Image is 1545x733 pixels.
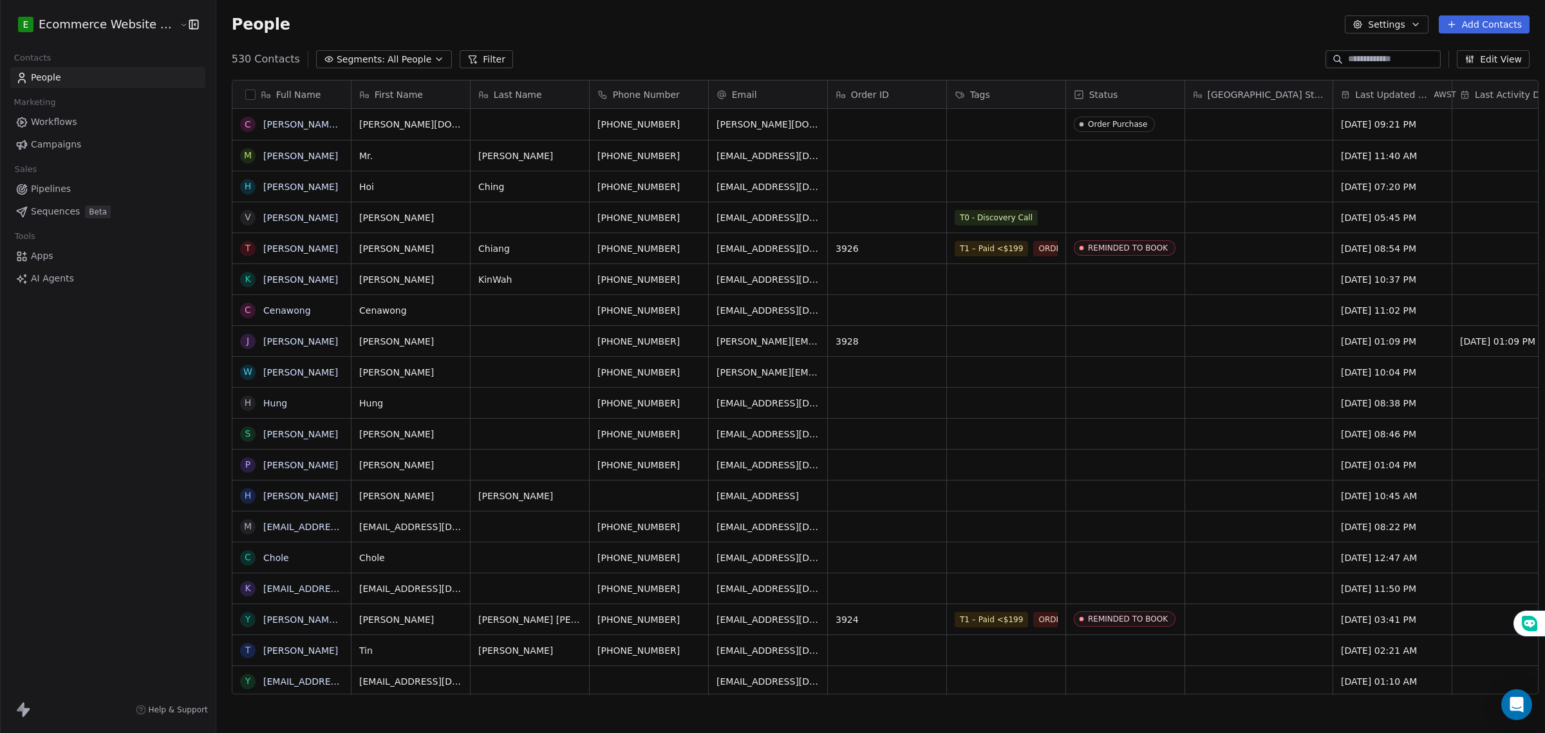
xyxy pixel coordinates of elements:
[716,644,819,657] span: [EMAIL_ADDRESS][DOMAIN_NAME]
[1088,614,1168,624] div: REMINDED TO BOOK
[359,613,462,626] span: [PERSON_NAME]
[263,553,289,563] a: Chole
[245,272,250,286] div: K
[478,149,581,162] span: [PERSON_NAME]
[245,242,250,255] div: T
[359,118,462,131] span: [PERSON_NAME][DOMAIN_NAME][EMAIL_ADDRESS][DOMAIN_NAME]
[245,303,251,317] div: C
[359,397,462,410] span: Hung
[590,81,708,108] div: Phone Number
[478,490,581,502] span: [PERSON_NAME]
[613,88,680,101] span: Phone Number
[31,71,61,84] span: People
[1033,612,1136,627] span: ORDERED, NOT YET BOOKED
[478,613,581,626] span: [PERSON_NAME] [PERSON_NAME]
[31,272,74,285] span: AI Agents
[970,88,990,101] span: Tags
[597,149,700,162] span: [PHONE_NUMBER]
[828,81,946,108] div: Order ID
[597,613,700,626] span: [PHONE_NUMBER]
[1457,50,1530,68] button: Edit View
[1341,397,1444,410] span: [DATE] 08:38 PM
[263,274,338,285] a: [PERSON_NAME]
[716,428,819,441] span: [EMAIL_ADDRESS][DOMAIN_NAME]
[1341,490,1444,502] span: [DATE] 10:45 AM
[263,460,338,470] a: [PERSON_NAME]
[471,81,589,108] div: Last Name
[597,428,700,441] span: [PHONE_NUMBER]
[263,676,421,687] a: [EMAIL_ADDRESS][DOMAIN_NAME]
[263,367,338,377] a: [PERSON_NAME]
[716,459,819,471] span: [EMAIL_ADDRESS][DOMAIN_NAME]
[10,134,205,155] a: Campaigns
[716,613,819,626] span: [EMAIL_ADDRESS][DOMAIN_NAME]
[1341,428,1444,441] span: [DATE] 08:46 PM
[716,397,819,410] span: [EMAIL_ADDRESS][DOMAIN_NAME]
[716,273,819,286] span: [EMAIL_ADDRESS][DOMAIN_NAME]
[1341,335,1444,348] span: [DATE] 01:09 PM
[851,88,889,101] span: Order ID
[263,491,338,501] a: [PERSON_NAME]
[1066,81,1184,108] div: Status
[1341,180,1444,193] span: [DATE] 07:20 PM
[1341,459,1444,471] span: [DATE] 01:04 PM
[597,118,700,131] span: [PHONE_NUMBER]
[716,675,819,688] span: [EMAIL_ADDRESS][DOMAIN_NAME]
[31,138,81,151] span: Campaigns
[31,115,77,129] span: Workflows
[716,582,819,595] span: [EMAIL_ADDRESS][DOMAIN_NAME]
[359,551,462,564] span: Chole
[359,304,462,317] span: Cenawong
[478,273,581,286] span: KinWah
[597,582,700,595] span: [PHONE_NUMBER]
[597,211,700,224] span: [PHONE_NUMBER]
[1088,120,1147,129] div: Order Purchase
[9,160,42,179] span: Sales
[245,613,250,626] div: Y
[597,520,700,533] span: [PHONE_NUMBER]
[351,81,470,108] div: First Name
[359,675,462,688] span: [EMAIL_ADDRESS][DOMAIN_NAME]
[1089,88,1118,101] span: Status
[1341,675,1444,688] span: [DATE] 01:10 AM
[245,211,251,224] div: V
[39,16,176,33] span: Ecommerce Website Builder
[1341,366,1444,379] span: [DATE] 10:04 PM
[716,180,819,193] span: [EMAIL_ADDRESS][DOMAIN_NAME]
[23,18,29,31] span: E
[31,249,53,263] span: Apps
[597,180,700,193] span: [PHONE_NUMBER]
[232,15,290,34] span: People
[597,304,700,317] span: [PHONE_NUMBER]
[716,335,819,348] span: [PERSON_NAME][EMAIL_ADDRESS][DOMAIN_NAME]
[232,109,351,695] div: grid
[263,398,287,408] a: Hung
[263,429,338,439] a: [PERSON_NAME]
[460,50,513,68] button: Filter
[245,551,251,564] div: C
[597,335,700,348] span: [PHONE_NUMBER]
[478,644,581,657] span: [PERSON_NAME]
[10,201,205,222] a: SequencesBeta
[1341,582,1444,595] span: [DATE] 11:50 PM
[478,242,581,255] span: Chiang
[716,211,819,224] span: [EMAIL_ADDRESS][DOMAIN_NAME]
[359,180,462,193] span: Hoi
[359,428,462,441] span: [PERSON_NAME]
[1088,243,1168,252] div: REMINDED TO BOOK
[359,335,462,348] span: [PERSON_NAME]
[375,88,423,101] span: First Name
[15,14,171,35] button: EEcommerce Website Builder
[10,268,205,289] a: AI Agents
[85,205,111,218] span: Beta
[1341,304,1444,317] span: [DATE] 11:02 PM
[245,643,250,657] div: T
[10,111,205,133] a: Workflows
[359,149,462,162] span: Mr.
[1345,15,1428,33] button: Settings
[263,584,421,594] a: [EMAIL_ADDRESS][DOMAIN_NAME]
[263,645,338,656] a: [PERSON_NAME]
[247,334,249,348] div: J
[1033,241,1136,256] span: ORDERED, NOT YET BOOKED
[263,151,338,161] a: [PERSON_NAME]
